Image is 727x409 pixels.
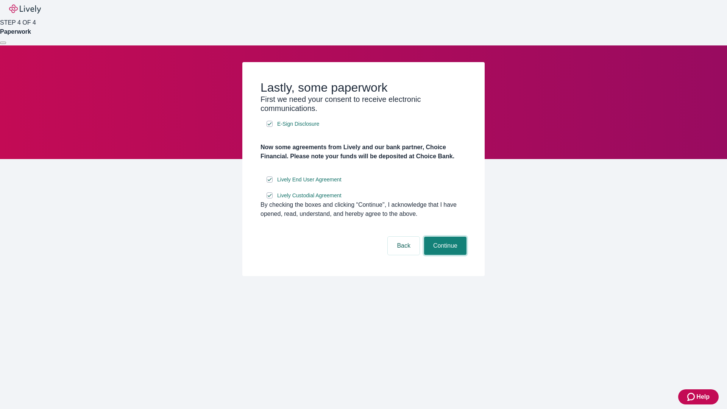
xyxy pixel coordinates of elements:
h4: Now some agreements from Lively and our bank partner, Choice Financial. Please note your funds wi... [261,143,466,161]
a: e-sign disclosure document [276,119,321,129]
button: Zendesk support iconHelp [678,389,719,404]
svg: Zendesk support icon [687,392,696,401]
button: Continue [424,237,466,255]
a: e-sign disclosure document [276,191,343,200]
h2: Lastly, some paperwork [261,80,466,95]
span: Lively End User Agreement [277,176,342,184]
button: Back [388,237,420,255]
span: Lively Custodial Agreement [277,192,342,200]
img: Lively [9,5,41,14]
div: By checking the boxes and clicking “Continue", I acknowledge that I have opened, read, understand... [261,200,466,219]
a: e-sign disclosure document [276,175,343,184]
h3: First we need your consent to receive electronic communications. [261,95,466,113]
span: E-Sign Disclosure [277,120,319,128]
span: Help [696,392,710,401]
